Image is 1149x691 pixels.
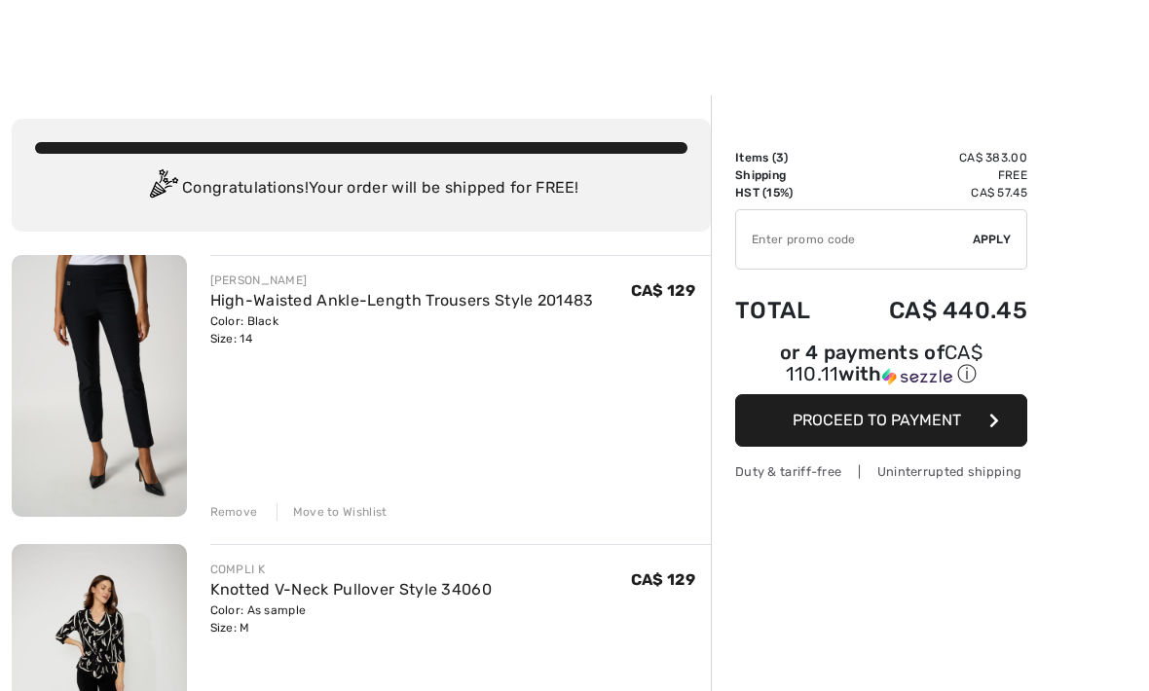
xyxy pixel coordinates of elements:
[277,503,388,521] div: Move to Wishlist
[735,277,838,344] td: Total
[786,341,982,385] span: CA$ 110.11
[210,503,258,521] div: Remove
[735,394,1027,447] button: Proceed to Payment
[838,149,1027,166] td: CA$ 383.00
[210,272,594,289] div: [PERSON_NAME]
[210,601,493,636] div: Color: As sample Size: M
[210,580,493,599] a: Knotted V-Neck Pullover Style 34060
[210,312,594,347] div: Color: Black Size: 14
[735,149,838,166] td: Items ( )
[735,462,1027,481] div: Duty & tariff-free | Uninterrupted shipping
[12,255,187,517] img: High-Waisted Ankle-Length Trousers Style 201483
[631,570,695,589] span: CA$ 129
[838,277,1027,344] td: CA$ 440.45
[838,184,1027,201] td: CA$ 57.45
[735,344,1027,394] div: or 4 payments ofCA$ 110.11withSezzle Click to learn more about Sezzle
[735,166,838,184] td: Shipping
[793,411,961,429] span: Proceed to Payment
[736,210,973,269] input: Promo code
[973,231,1012,248] span: Apply
[735,184,838,201] td: HST (15%)
[143,169,182,208] img: Congratulation2.svg
[631,281,695,300] span: CA$ 129
[210,561,493,578] div: COMPLI K
[210,291,594,309] a: High-Waisted Ankle-Length Trousers Style 201483
[776,151,784,164] span: 3
[735,344,1027,387] div: or 4 payments of with
[838,166,1027,184] td: Free
[35,169,687,208] div: Congratulations! Your order will be shipped for FREE!
[882,368,952,385] img: Sezzle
